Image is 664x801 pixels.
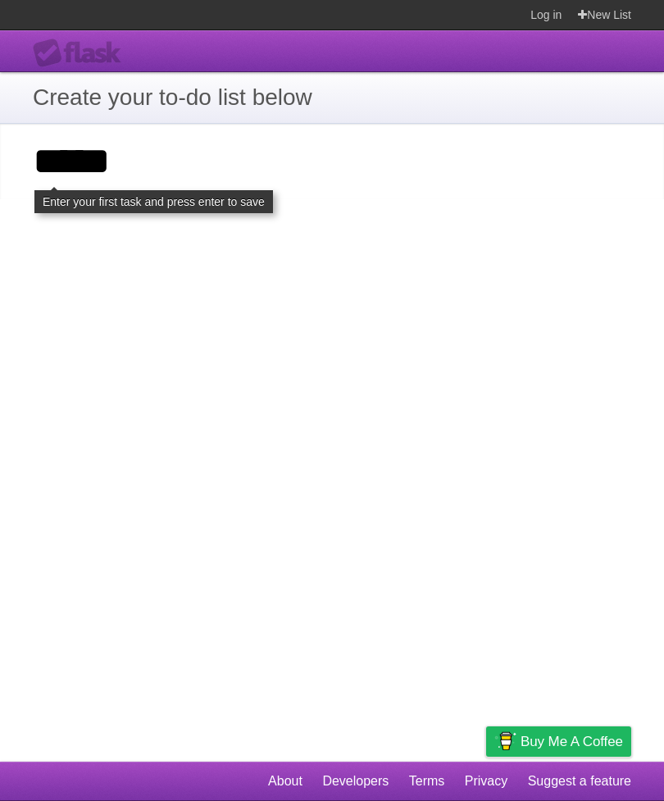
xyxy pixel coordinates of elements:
span: Buy me a coffee [521,727,623,756]
a: Privacy [465,766,507,797]
a: Buy me a coffee [486,726,631,757]
a: Suggest a feature [528,766,631,797]
a: About [268,766,302,797]
h1: Create your to-do list below [33,80,631,115]
div: Flask [33,39,131,68]
a: Terms [409,766,445,797]
img: Buy me a coffee [494,727,516,755]
a: Developers [322,766,389,797]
